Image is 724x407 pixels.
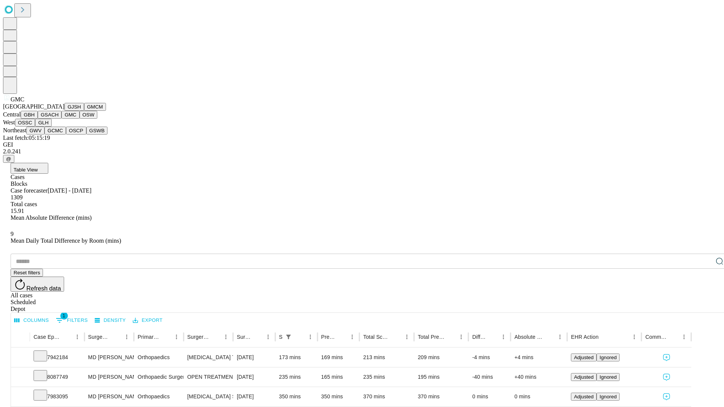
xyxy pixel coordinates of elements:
div: 350 mins [321,387,356,406]
span: Ignored [600,374,617,380]
span: @ [6,156,11,162]
div: 8087749 [34,367,81,387]
button: Density [93,315,128,326]
span: Mean Absolute Difference (mins) [11,214,92,221]
button: Sort [336,332,347,342]
div: Comments [645,334,667,340]
div: MD [PERSON_NAME] Jr [PERSON_NAME] C Md [88,348,130,367]
button: Menu [456,332,466,342]
button: GSWB [86,127,108,135]
span: 9 [11,231,14,237]
button: OSCP [66,127,86,135]
button: Adjusted [571,393,597,401]
span: 15.91 [11,208,24,214]
span: GMC [11,96,24,103]
button: Menu [121,332,132,342]
span: 1309 [11,194,23,200]
div: 7983095 [34,387,81,406]
button: Adjusted [571,373,597,381]
button: Menu [221,332,231,342]
button: Sort [61,332,72,342]
div: 0 mins [472,387,507,406]
button: Sort [111,332,121,342]
button: GCMC [44,127,66,135]
div: +4 mins [514,348,563,367]
div: Scheduled In Room Duration [279,334,282,340]
button: OSW [80,111,98,119]
div: MD [PERSON_NAME] [PERSON_NAME] Md [88,387,130,406]
div: Orthopaedics [138,387,179,406]
button: Refresh data [11,277,64,292]
span: Case forecaster [11,187,48,194]
div: Absolute Difference [514,334,543,340]
button: Ignored [597,373,620,381]
div: Total Scheduled Duration [363,334,390,340]
div: Surgery Name [187,334,209,340]
button: Menu [72,332,83,342]
button: Sort [295,332,305,342]
button: Show filters [54,314,90,326]
button: Sort [252,332,263,342]
button: Reset filters [11,269,43,277]
button: GBH [21,111,38,119]
span: Adjusted [574,394,594,399]
button: @ [3,155,14,163]
div: [DATE] [237,387,271,406]
span: [GEOGRAPHIC_DATA] [3,103,64,110]
div: 235 mins [363,367,410,387]
span: Adjusted [574,355,594,360]
div: [MEDICAL_DATA] SPINE ANTERIOR [MEDICAL_DATA] [187,387,229,406]
div: +40 mins [514,367,563,387]
span: Last fetch: 05:15:19 [3,135,50,141]
div: 7942184 [34,348,81,367]
div: GEI [3,141,721,148]
button: Menu [263,332,273,342]
button: GMC [61,111,79,119]
button: Sort [161,332,171,342]
span: Refresh data [26,285,61,292]
div: 173 mins [279,348,314,367]
button: Expand [15,351,26,364]
div: [DATE] [237,367,271,387]
button: Menu [498,332,509,342]
span: Table View [14,167,38,173]
div: -40 mins [472,367,507,387]
div: OPEN TREATMENT [MEDICAL_DATA] WITH PLATE [187,367,229,387]
button: Menu [305,332,316,342]
button: GJSH [64,103,84,111]
button: Sort [445,332,456,342]
button: Sort [668,332,679,342]
button: Expand [15,390,26,404]
button: Sort [599,332,610,342]
div: Predicted In Room Duration [321,334,336,340]
div: Surgeon Name [88,334,110,340]
button: Ignored [597,393,620,401]
button: Menu [629,332,640,342]
button: Export [131,315,164,326]
button: Table View [11,163,48,174]
div: -4 mins [472,348,507,367]
div: 209 mins [418,348,465,367]
button: Sort [210,332,221,342]
div: 213 mins [363,348,410,367]
button: Menu [402,332,412,342]
div: Case Epic Id [34,334,61,340]
span: Mean Daily Total Difference by Room (mins) [11,237,121,244]
button: Menu [555,332,565,342]
button: Menu [171,332,182,342]
button: Select columns [12,315,51,326]
button: GMCM [84,103,106,111]
span: Reset filters [14,270,40,275]
div: 370 mins [418,387,465,406]
div: 0 mins [514,387,563,406]
button: GLH [35,119,51,127]
div: 195 mins [418,367,465,387]
span: Total cases [11,201,37,207]
button: Sort [488,332,498,342]
span: [DATE] - [DATE] [48,187,91,194]
button: Adjusted [571,353,597,361]
span: Adjusted [574,374,594,380]
div: [MEDICAL_DATA] TOTAL HIP [187,348,229,367]
span: West [3,119,15,125]
button: Show filters [283,332,294,342]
